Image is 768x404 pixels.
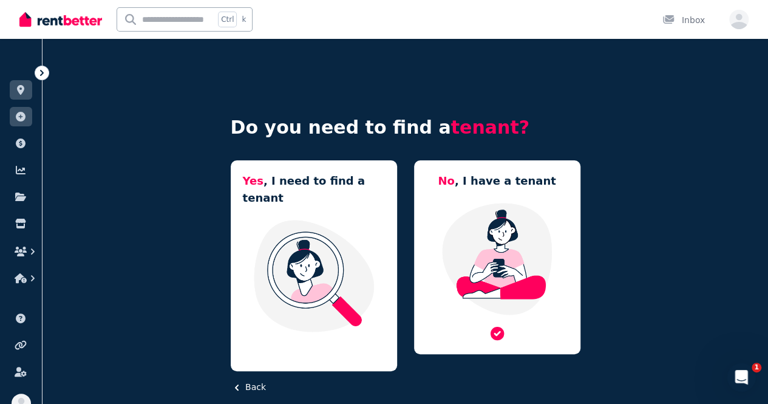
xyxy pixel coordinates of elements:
button: Back [231,381,266,394]
h5: , I need to find a tenant [243,173,385,207]
span: Yes [243,174,263,187]
h5: , I have a tenant [438,173,556,190]
span: tenant? [451,117,529,138]
span: k [242,15,246,24]
img: Manage my property [426,202,568,316]
div: Inbox [662,14,705,26]
img: RentBetter [19,10,102,29]
span: No [438,174,454,187]
iframe: Intercom live chat [727,363,756,392]
span: Ctrl [218,12,237,27]
img: I need a tenant [243,219,385,333]
h4: Do you need to find a [231,117,580,139]
span: 1 [752,363,761,372]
